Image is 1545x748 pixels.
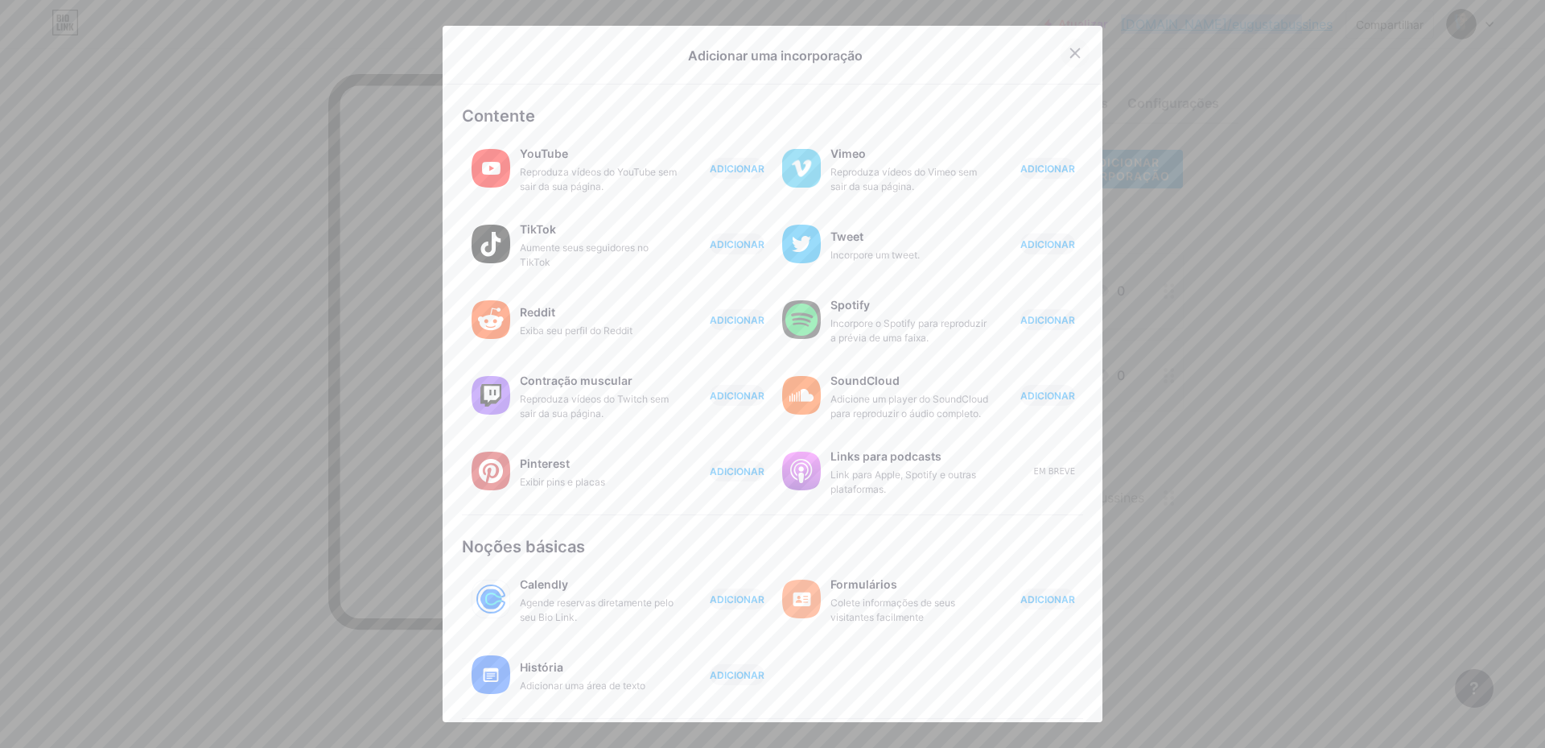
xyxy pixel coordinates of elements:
font: Links para podcasts [830,449,941,463]
img: nuvem sonora [782,376,821,415]
img: contração muscular [472,376,510,415]
img: calendariamente [472,580,510,618]
font: YouTube [520,147,568,160]
font: ADICIONAR [1020,593,1075,605]
font: Adicione um player do SoundCloud para reproduzir o áudio completo. [830,393,988,419]
font: Spotify [830,298,870,312]
font: Vimeo [830,147,866,160]
font: Reddit [520,305,555,319]
button: ADICIONAR [710,385,764,406]
font: ADICIONAR [710,238,764,250]
img: Pinterest [472,452,510,490]
img: formulários [782,580,821,618]
font: ADICIONAR [710,669,764,681]
img: vimeo [782,149,821,188]
font: História [520,660,563,674]
button: ADICIONAR [710,589,764,610]
font: Contração muscular [520,374,632,387]
font: ADICIONAR [710,314,764,326]
font: Incorpore o Spotify para reproduzir a prévia de uma faixa. [830,317,987,344]
font: Reproduza vídeos do YouTube sem sair da sua página. [520,166,677,192]
font: ADICIONAR [1020,238,1075,250]
button: ADICIONAR [710,233,764,254]
font: ADICIONAR [1020,163,1075,175]
button: ADICIONAR [1020,589,1075,610]
button: ADICIONAR [710,158,764,179]
img: YouTube [472,149,510,188]
font: Exiba seu perfil do Reddit [520,324,632,337]
font: Calendly [520,577,568,591]
button: ADICIONAR [710,309,764,330]
font: Aumente seus seguidores no TikTok [520,242,649,268]
img: Spotify [782,300,821,339]
button: ADICIONAR [710,664,764,685]
font: ADICIONAR [710,593,764,605]
font: Agende reservas diretamente pelo seu Bio Link. [520,597,674,623]
font: Noções básicas [462,537,585,556]
font: TikTok [520,222,556,236]
button: ADICIONAR [1020,309,1075,330]
img: TikTok [472,225,510,263]
button: ADICIONAR [710,461,764,481]
img: Twitter [782,225,821,263]
font: Link para Apple, Spotify e outras plataformas. [830,469,976,495]
font: Exibir pins e placas [520,476,605,488]
button: ADICIONAR [1020,158,1075,179]
font: Reproduza vídeos do Twitch sem sair da sua página. [520,393,669,419]
font: Contente [462,106,535,126]
font: ADICIONAR [710,465,764,477]
font: Adicionar uma área de texto [520,680,645,692]
font: Formulários [830,577,897,591]
img: história [472,655,510,694]
font: Tweet [830,229,863,243]
font: SoundCloud [830,374,900,387]
font: Incorpore um tweet. [830,249,920,261]
font: Pinterest [520,457,570,470]
font: ADICIONAR [710,163,764,175]
font: Reproduza vídeos do Vimeo sem sair da sua página. [830,166,977,192]
font: ADICIONAR [1020,390,1075,402]
button: ADICIONAR [1020,385,1075,406]
font: Adicionar uma incorporação [688,48,863,64]
img: links de podcast [782,452,821,490]
img: Reddit [472,300,510,339]
font: Colete informações de seus visitantes facilmente [830,597,955,623]
font: Em breve [1034,467,1075,476]
font: ADICIONAR [1020,314,1075,326]
font: ADICIONAR [710,390,764,402]
button: ADICIONAR [1020,233,1075,254]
